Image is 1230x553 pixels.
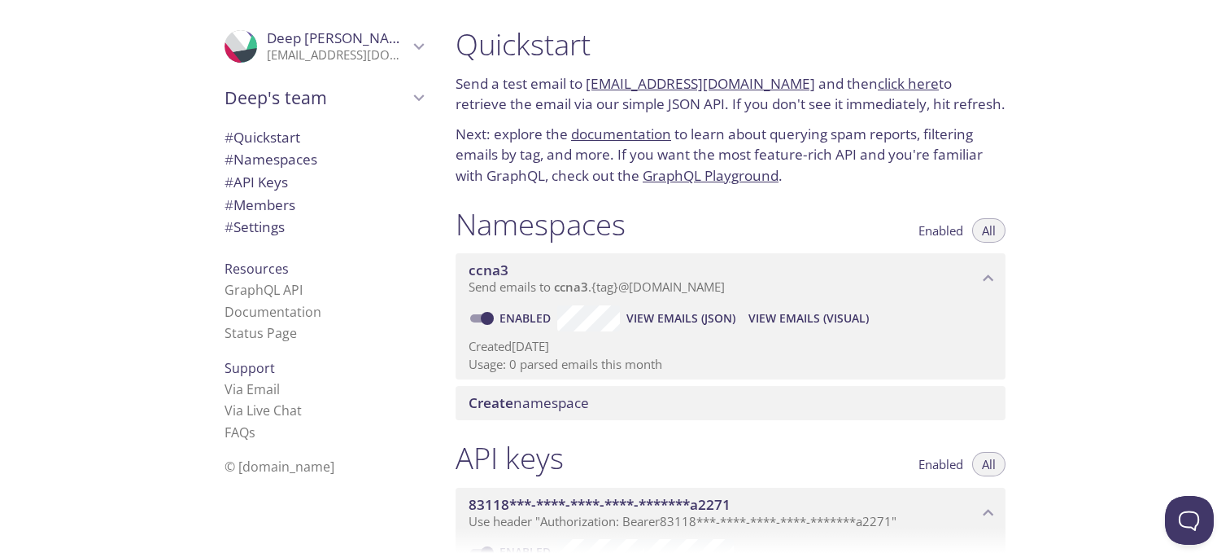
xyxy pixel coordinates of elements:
div: Create namespace [456,386,1005,420]
h1: Quickstart [456,26,1005,63]
span: # [225,173,233,191]
div: ccna3 namespace [456,253,1005,304]
span: # [225,150,233,169]
button: View Emails (JSON) [620,305,742,331]
span: View Emails (Visual) [748,309,869,328]
a: [EMAIL_ADDRESS][DOMAIN_NAME] [586,74,815,93]
span: Resources [225,260,289,278]
span: Namespaces [225,150,317,169]
a: GraphQL API [225,281,303,299]
span: Send emails to . {tag} @[DOMAIN_NAME] [469,279,725,295]
div: Members [212,194,436,217]
span: View Emails (JSON) [626,309,735,328]
span: Deep's team [225,86,408,109]
iframe: Help Scout Beacon - Open [1165,496,1214,545]
span: Support [225,359,275,377]
h1: Namespaces [456,206,626,243]
span: s [249,424,255,441]
span: ccna3 [554,279,588,295]
span: ccna3 [469,261,508,279]
button: View Emails (Visual) [742,305,875,331]
span: Settings [225,217,285,236]
a: GraphQL Playground [643,166,779,185]
button: Enabled [909,452,973,476]
span: # [225,195,233,214]
div: Deep Shah [212,20,436,73]
span: namespace [469,393,589,412]
div: Namespaces [212,148,436,171]
span: Create [469,393,513,412]
span: © [DOMAIN_NAME] [225,458,334,476]
div: API Keys [212,171,436,194]
span: # [225,128,233,147]
span: # [225,217,233,236]
span: Deep [PERSON_NAME] [267,29,414,47]
div: Team Settings [212,216,436,239]
a: Via Live Chat [225,402,302,419]
button: All [972,218,1005,243]
a: Via Email [225,380,280,398]
button: Enabled [909,218,973,243]
p: Created [DATE] [469,338,992,355]
a: Documentation [225,303,321,321]
span: API Keys [225,173,288,191]
div: Deep's team [212,77,436,119]
a: Enabled [497,310,557,326]
h1: API keys [456,440,564,476]
span: Quickstart [225,128,300,147]
div: Quickstart [212,126,436,149]
button: All [972,452,1005,476]
a: FAQ [225,424,255,441]
a: Status Page [225,324,297,342]
span: Members [225,195,295,214]
p: [EMAIL_ADDRESS][DOMAIN_NAME] [267,47,408,64]
p: Next: explore the to learn about querying spam reports, filtering emails by tag, and more. If you... [456,124,1005,187]
p: Send a test email to and then to retrieve the email via our simple JSON API. If you don't see it ... [456,73,1005,115]
a: click here [878,74,939,93]
a: documentation [571,125,671,143]
p: Usage: 0 parsed emails this month [469,356,992,373]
